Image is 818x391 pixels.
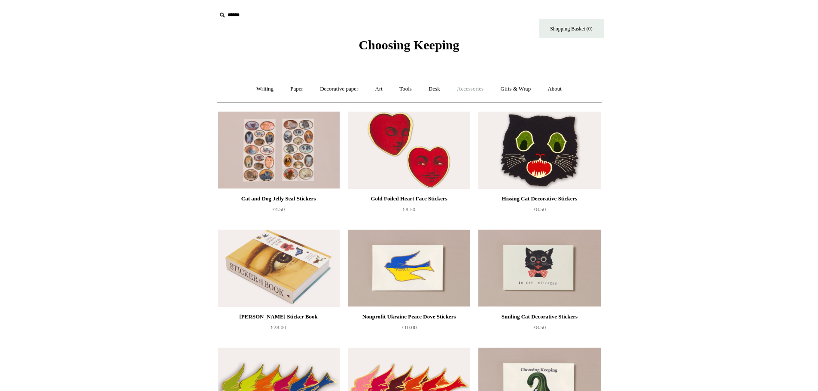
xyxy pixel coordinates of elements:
a: Shopping Basket (0) [539,19,604,38]
a: Hissing Cat Decorative Stickers £8.50 [478,194,600,229]
a: Decorative paper [312,78,366,100]
div: Gold Foiled Heart Face Stickers [350,194,468,204]
a: Paper [283,78,311,100]
img: Hissing Cat Decorative Stickers [478,112,600,189]
a: Smiling Cat Decorative Stickers Smiling Cat Decorative Stickers [478,230,600,307]
a: Desk [421,78,448,100]
span: £10.00 [401,324,417,330]
a: Choosing Keeping [359,45,459,51]
span: £4.50 [272,206,285,212]
a: Tools [392,78,420,100]
a: Art [368,78,390,100]
a: Writing [249,78,281,100]
span: £8.50 [533,206,546,212]
a: Gifts & Wrap [493,78,538,100]
img: Smiling Cat Decorative Stickers [478,230,600,307]
div: Hissing Cat Decorative Stickers [480,194,598,204]
a: Smiling Cat Decorative Stickers £8.50 [478,312,600,347]
img: Nonprofit Ukraine Peace Dove Stickers [348,230,470,307]
span: £8.50 [403,206,415,212]
img: John Derian Sticker Book [218,230,340,307]
span: £28.00 [271,324,286,330]
a: Gold Foiled Heart Face Stickers £8.50 [348,194,470,229]
div: Nonprofit Ukraine Peace Dove Stickers [350,312,468,322]
a: Hissing Cat Decorative Stickers Hissing Cat Decorative Stickers [478,112,600,189]
span: Choosing Keeping [359,38,459,52]
div: [PERSON_NAME] Sticker Book [220,312,338,322]
a: John Derian Sticker Book John Derian Sticker Book [218,230,340,307]
img: Cat and Dog Jelly Seal Stickers [218,112,340,189]
a: Nonprofit Ukraine Peace Dove Stickers Nonprofit Ukraine Peace Dove Stickers [348,230,470,307]
a: Gold Foiled Heart Face Stickers Gold Foiled Heart Face Stickers [348,112,470,189]
div: Smiling Cat Decorative Stickers [480,312,598,322]
a: About [540,78,569,100]
img: Gold Foiled Heart Face Stickers [348,112,470,189]
a: Cat and Dog Jelly Seal Stickers Cat and Dog Jelly Seal Stickers [218,112,340,189]
a: Cat and Dog Jelly Seal Stickers £4.50 [218,194,340,229]
a: Accessories [449,78,491,100]
div: Cat and Dog Jelly Seal Stickers [220,194,338,204]
a: [PERSON_NAME] Sticker Book £28.00 [218,312,340,347]
span: £8.50 [533,324,546,330]
a: Nonprofit Ukraine Peace Dove Stickers £10.00 [348,312,470,347]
